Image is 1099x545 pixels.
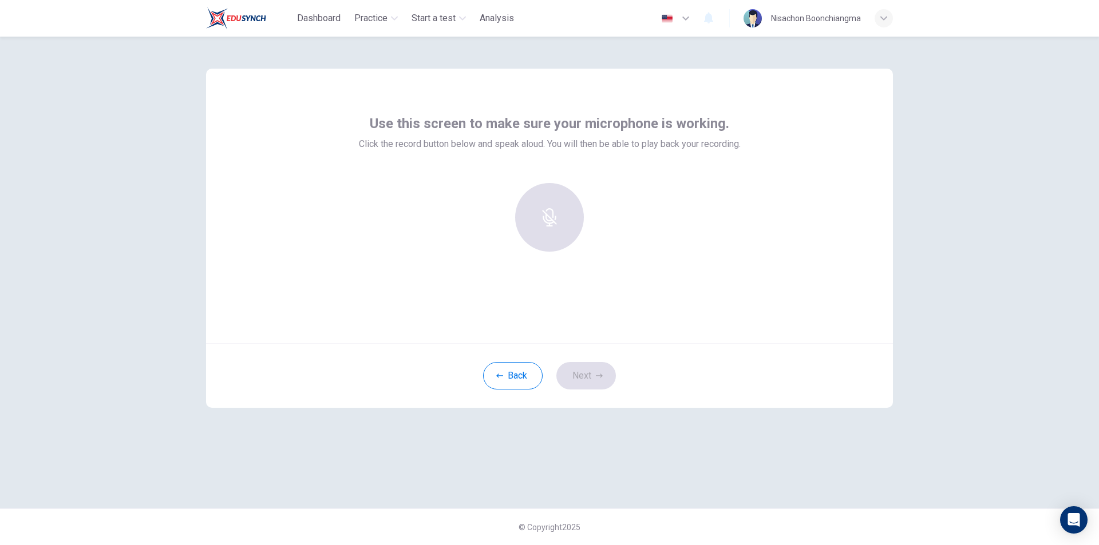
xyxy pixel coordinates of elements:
[292,8,345,29] button: Dashboard
[359,137,741,151] span: Click the record button below and speak aloud. You will then be able to play back your recording.
[771,11,861,25] div: Nisachon Boonchiangma
[660,14,674,23] img: en
[744,9,762,27] img: Profile picture
[370,114,729,133] span: Use this screen to make sure your microphone is working.
[483,362,543,389] button: Back
[412,11,456,25] span: Start a test
[1060,506,1088,534] div: Open Intercom Messenger
[206,7,292,30] a: Train Test logo
[519,523,580,532] span: © Copyright 2025
[407,8,471,29] button: Start a test
[354,11,388,25] span: Practice
[206,7,266,30] img: Train Test logo
[475,8,519,29] button: Analysis
[350,8,402,29] button: Practice
[297,11,341,25] span: Dashboard
[480,11,514,25] span: Analysis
